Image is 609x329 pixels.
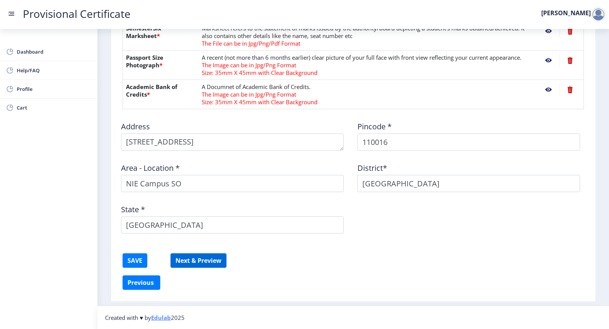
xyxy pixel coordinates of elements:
[541,10,591,16] label: [PERSON_NAME]
[17,103,91,112] span: Cart
[151,314,171,321] a: Edulab
[357,175,580,192] input: District
[123,80,199,109] th: Academic Bank of Credits
[560,24,580,38] nb-action: Delete File
[357,134,580,151] input: Pincode
[17,84,91,94] span: Profile
[199,51,534,80] td: A recent (not more than 6 months earlier) clear picture of your full face with front view reflect...
[537,54,560,67] nb-action: View File
[121,164,180,172] label: Area - Location *
[123,253,147,268] button: SAVE
[17,66,91,75] span: Help/FAQ
[171,253,226,268] button: Next & Preview
[560,54,580,67] nb-action: Delete File
[202,61,296,69] span: The Image can be in Jpg/Png Format
[202,40,300,47] span: The File can be in Jpg/Png/Pdf Format
[560,83,580,97] nb-action: Delete File
[202,91,296,98] span: The Image can be in Jpg/Png Format
[202,98,317,106] span: Size: 35mm X 45mm with Clear Background
[121,123,150,130] label: Address
[357,164,387,172] label: District*
[357,123,392,130] label: Pincode *
[537,83,560,97] nb-action: View File
[199,21,534,51] td: Marksheet refers to the statement of marks issued by the authority/board depicting a student’s ma...
[123,51,199,80] th: Passport Size Photograph
[123,275,160,290] button: Previous ‍
[121,175,344,192] input: Area - Location
[15,10,138,18] a: Provisional Certificate
[17,47,91,56] span: Dashboard
[121,216,344,234] input: State
[123,21,199,51] th: SemesterSix Marksheet
[199,80,534,109] td: A Documnet of Academic Bank of Credits.
[105,314,185,321] span: Created with ♥ by 2025
[537,24,560,38] nb-action: View File
[202,69,317,76] span: Size: 35mm X 45mm with Clear Background
[121,206,145,213] label: State *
